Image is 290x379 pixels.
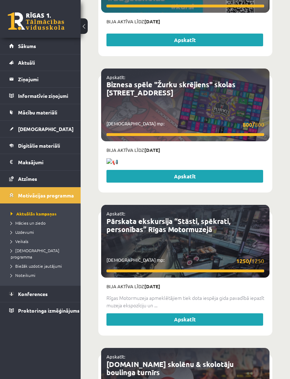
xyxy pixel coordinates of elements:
[9,121,72,137] a: [DEMOGRAPHIC_DATA]
[11,211,74,217] a: Aktuālās kampaņas
[236,256,264,265] span: 1250
[9,71,72,87] a: Ziņojumi
[18,43,36,49] span: Sākums
[11,220,74,226] a: Mācies un ziedo
[18,154,72,170] legend: Maksājumi
[18,88,72,104] legend: Informatīvie ziņojumi
[18,142,60,149] span: Digitālie materiāli
[236,257,251,265] strong: 1250/
[9,88,72,104] a: Informatīvie ziņojumi
[144,283,160,289] strong: [DATE]
[9,302,72,319] a: Proktoringa izmēģinājums
[9,104,72,120] a: Mācību materiāli
[9,154,72,170] a: Maksājumi
[106,80,236,97] a: Biznesa spēle "Žurku skrējiens" skolas [STREET_ADDRESS]
[18,307,80,314] span: Proktoringa izmēģinājums
[11,272,35,278] span: Noteikumi
[106,256,264,265] p: [DEMOGRAPHIC_DATA] mp:
[11,229,34,235] span: Uzdevumi
[11,263,74,269] a: Biežāk uzdotie jautājumi
[11,248,59,260] span: [DEMOGRAPHIC_DATA] programma
[9,187,72,203] a: Motivācijas programma
[11,238,74,244] a: Veikals
[106,120,264,129] p: [DEMOGRAPHIC_DATA] mp:
[18,176,37,182] span: Atzīmes
[9,171,72,187] a: Atzīmes
[243,121,255,128] strong: 800/
[11,263,62,269] span: Biežāk uzdotie jautājumi
[11,272,74,278] a: Noteikumi
[8,12,64,30] a: Rīgas 1. Tālmācības vidusskola
[11,247,74,260] a: [DEMOGRAPHIC_DATA] programma
[106,294,264,309] p: Rīgas Motormuzeja apmeklētājiem tiek dota iespēja gida pavadībā iepazīt muzeja ekspozīciju un ...
[144,147,160,153] strong: [DATE]
[18,291,48,297] span: Konferences
[11,211,57,217] span: Aktuālās kampaņas
[18,59,35,66] span: Aktuāli
[9,286,72,302] a: Konferences
[106,74,125,80] a: Apskatīt:
[9,137,72,154] a: Digitālie materiāli
[106,211,125,217] a: Apskatīt:
[11,229,74,235] a: Uzdevumi
[9,54,72,71] a: Aktuāli
[18,109,57,116] span: Mācību materiāli
[106,34,263,46] a: Apskatīt
[11,238,28,244] span: Veikals
[11,220,46,226] span: Mācies un ziedo
[18,192,74,199] span: Motivācijas programma
[106,147,264,154] p: Bija aktīva līdz
[18,126,74,132] span: [DEMOGRAPHIC_DATA]
[106,313,263,326] a: Apskatīt
[106,158,118,166] img: 📢
[243,120,264,129] span: 800
[106,360,234,377] a: [DOMAIN_NAME] skolēnu & skolotāju boulinga turnīrs
[106,18,264,25] p: Bija aktīva līdz
[18,71,72,87] legend: Ziņojumi
[106,354,125,360] a: Apskatīt:
[106,217,231,234] a: Pārskata ekskursija “Stāsti, spēkrati, personības” Rīgas Motormuzejā
[106,170,263,183] a: Apskatīt
[144,18,160,24] strong: [DATE]
[106,283,264,290] p: Bija aktīva līdz
[9,38,72,54] a: Sākums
